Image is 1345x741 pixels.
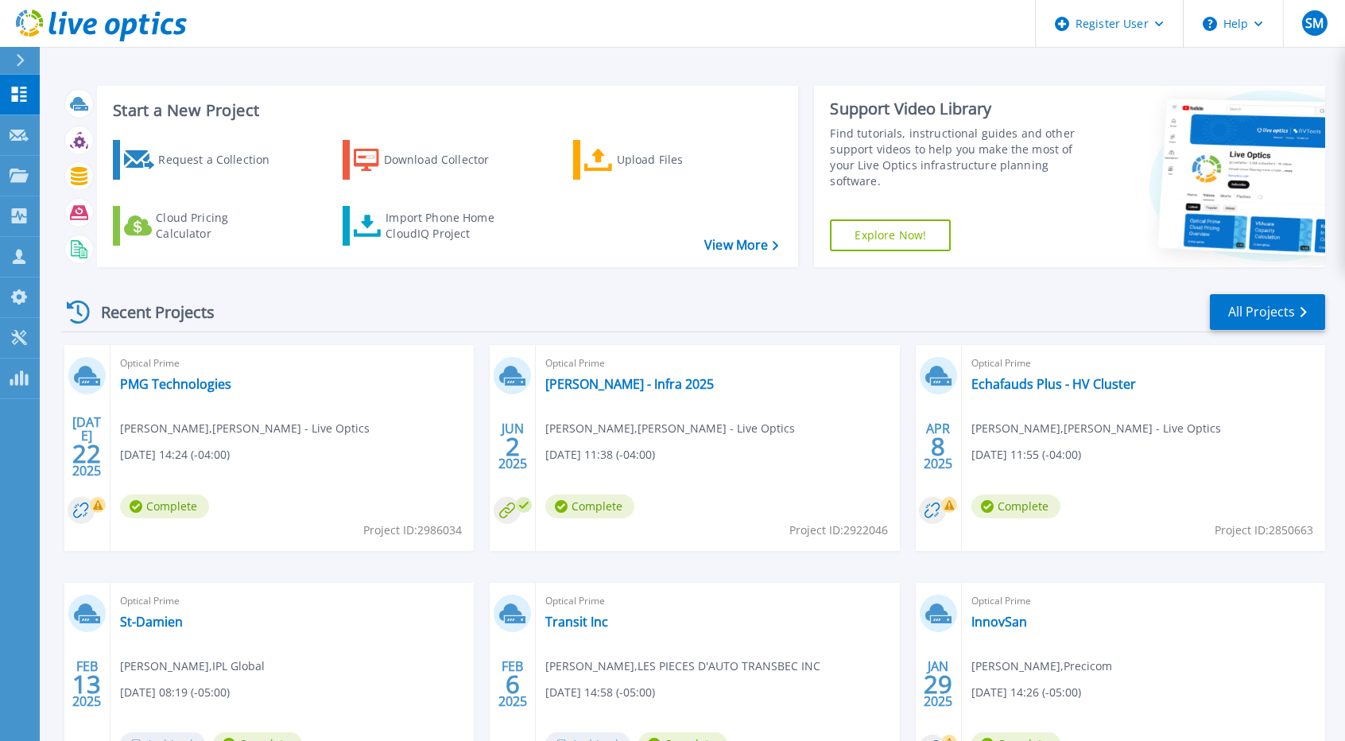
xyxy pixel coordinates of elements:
[72,677,101,691] span: 13
[545,376,714,392] a: [PERSON_NAME] - Infra 2025
[931,440,945,453] span: 8
[971,376,1136,392] a: Echafauds Plus - HV Cluster
[923,417,953,475] div: APR 2025
[363,522,462,539] span: Project ID: 2986034
[72,417,102,475] div: [DATE] 2025
[971,684,1081,701] span: [DATE] 14:26 (-05:00)
[156,210,283,242] div: Cloud Pricing Calculator
[120,446,230,464] span: [DATE] 14:24 (-04:00)
[545,592,890,610] span: Optical Prime
[72,655,102,713] div: FEB 2025
[113,102,778,119] h3: Start a New Project
[506,677,520,691] span: 6
[120,658,265,675] span: [PERSON_NAME] , IPL Global
[545,495,634,518] span: Complete
[545,420,795,437] span: [PERSON_NAME] , [PERSON_NAME] - Live Optics
[120,376,231,392] a: PMG Technologies
[789,522,888,539] span: Project ID: 2922046
[120,684,230,701] span: [DATE] 08:19 (-05:00)
[384,144,511,176] div: Download Collector
[830,126,1088,189] div: Find tutorials, instructional guides and other support videos to help you make the most of your L...
[120,614,183,630] a: St-Damien
[113,140,290,180] a: Request a Collection
[830,219,951,251] a: Explore Now!
[343,140,520,180] a: Download Collector
[1305,17,1324,29] span: SM
[971,446,1081,464] span: [DATE] 11:55 (-04:00)
[924,677,952,691] span: 29
[506,440,520,453] span: 2
[971,592,1316,610] span: Optical Prime
[830,99,1088,119] div: Support Video Library
[971,420,1221,437] span: [PERSON_NAME] , [PERSON_NAME] - Live Optics
[923,655,953,713] div: JAN 2025
[158,144,285,176] div: Request a Collection
[971,658,1112,675] span: [PERSON_NAME] , Precicom
[545,446,655,464] span: [DATE] 11:38 (-04:00)
[617,144,744,176] div: Upload Files
[386,210,510,242] div: Import Phone Home CloudIQ Project
[498,417,528,475] div: JUN 2025
[971,355,1316,372] span: Optical Prime
[545,355,890,372] span: Optical Prime
[573,140,750,180] a: Upload Files
[498,655,528,713] div: FEB 2025
[120,495,209,518] span: Complete
[1210,294,1325,330] a: All Projects
[545,684,655,701] span: [DATE] 14:58 (-05:00)
[971,614,1027,630] a: InnovSan
[120,592,464,610] span: Optical Prime
[113,206,290,246] a: Cloud Pricing Calculator
[120,355,464,372] span: Optical Prime
[72,447,101,460] span: 22
[545,658,820,675] span: [PERSON_NAME] , LES PIECES D'AUTO TRANSBEC INC
[971,495,1060,518] span: Complete
[120,420,370,437] span: [PERSON_NAME] , [PERSON_NAME] - Live Optics
[545,614,608,630] a: Transit Inc
[61,293,236,332] div: Recent Projects
[704,238,778,253] a: View More
[1215,522,1313,539] span: Project ID: 2850663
